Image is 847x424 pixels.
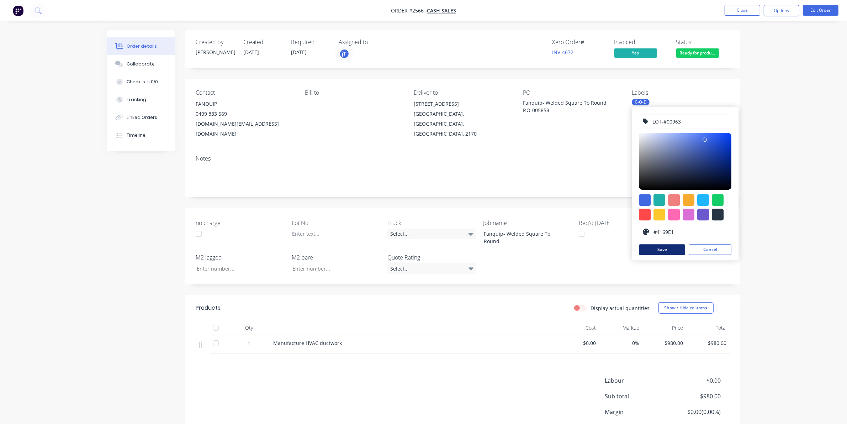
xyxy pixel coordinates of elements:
[697,209,709,220] div: #6a5acd
[676,48,719,59] button: Ready for produ...
[248,339,251,347] span: 1
[244,39,283,46] div: Created
[632,99,650,105] div: C-O-D
[339,39,410,46] div: Assigned to
[196,119,293,139] div: [DOMAIN_NAME][EMAIL_ADDRESS][DOMAIN_NAME]
[668,209,680,220] div: #ff69b4
[414,109,511,139] div: [GEOGRAPHIC_DATA], [GEOGRAPHIC_DATA], [GEOGRAPHIC_DATA], 2170
[107,91,175,109] button: Tracking
[652,115,728,128] input: Enter label name...
[639,209,651,220] div: #ff4949
[639,194,651,206] div: #4169e1
[196,39,235,46] div: Created by
[668,194,680,206] div: #f08080
[191,263,285,274] input: Enter number...
[127,43,157,49] div: Order details
[697,194,709,206] div: #1fb6ff
[653,194,665,206] div: #20b2aa
[712,209,724,220] div: #273444
[803,5,838,16] button: Edit Order
[602,339,640,347] span: 0%
[305,89,402,96] div: Bill to
[478,229,567,246] div: Fanquip- Welded Square To Round
[605,392,668,401] span: Sub total
[339,48,350,59] button: jT
[668,392,721,401] span: $980.00
[614,39,668,46] div: Invoiced
[658,302,714,314] button: Show / Hide columns
[292,219,381,227] label: Lot No
[107,109,175,126] button: Linked Orders
[591,304,650,312] label: Display actual quantities
[387,253,476,262] label: Quote Rating
[552,49,574,56] a: INV-4672
[196,253,285,262] label: M2 lagged
[291,49,307,56] span: [DATE]
[555,321,599,335] div: Cost
[642,321,686,335] div: Price
[127,114,157,121] div: Linked Orders
[668,376,721,385] span: $0.00
[599,321,642,335] div: Markup
[107,37,175,55] button: Order details
[483,219,572,227] label: Job name
[196,109,293,119] div: 0409 833 569
[196,48,235,56] div: [PERSON_NAME]
[13,5,23,16] img: Factory
[196,155,730,162] div: Notes
[579,219,668,227] label: Req'd [DATE]
[605,408,668,416] span: Margin
[228,321,271,335] div: Qty
[196,304,221,312] div: Products
[414,99,511,109] div: [STREET_ADDRESS]
[107,126,175,144] button: Timeline
[107,73,175,91] button: Checklists 0/0
[291,39,330,46] div: Required
[427,7,456,14] a: Cash Sales
[614,48,657,57] span: Yes
[639,244,685,255] button: Save
[676,48,719,57] span: Ready for produ...
[523,99,612,114] div: Fanquip- Welded Square To Round P.O-005858
[645,339,683,347] span: $980.00
[414,99,511,139] div: [STREET_ADDRESS][GEOGRAPHIC_DATA], [GEOGRAPHIC_DATA], [GEOGRAPHIC_DATA], 2170
[414,89,511,96] div: Deliver to
[196,99,293,139] div: FANQUIP0409 833 569[DOMAIN_NAME][EMAIL_ADDRESS][DOMAIN_NAME]
[196,89,293,96] div: Contact
[686,321,730,335] div: Total
[274,340,342,346] span: Manufacture HVAC ductwork
[552,39,606,46] div: Xero Order #
[387,229,476,239] div: Select...
[632,89,729,96] div: Labels
[605,376,668,385] span: Labour
[286,263,380,274] input: Enter number...
[387,263,476,274] div: Select...
[725,5,760,16] button: Close
[683,194,694,206] div: #f6ab2f
[244,49,259,56] span: [DATE]
[127,79,158,85] div: Checklists 0/0
[127,132,145,138] div: Timeline
[387,219,476,227] label: Truck
[676,39,730,46] div: Status
[689,244,731,255] button: Cancel
[523,89,620,96] div: PO
[764,5,799,16] button: Options
[689,339,727,347] span: $980.00
[292,253,381,262] label: M2 bare
[127,61,155,67] div: Collaborate
[558,339,596,347] span: $0.00
[391,7,427,14] span: Order #2566 -
[668,408,721,416] span: $0.00 ( 0.00 %)
[712,194,724,206] div: #13ce66
[107,55,175,73] button: Collaborate
[653,209,665,220] div: #ffc82c
[196,99,293,109] div: FANQUIP
[683,209,694,220] div: #da70d6
[127,96,146,103] div: Tracking
[196,219,285,227] label: no charge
